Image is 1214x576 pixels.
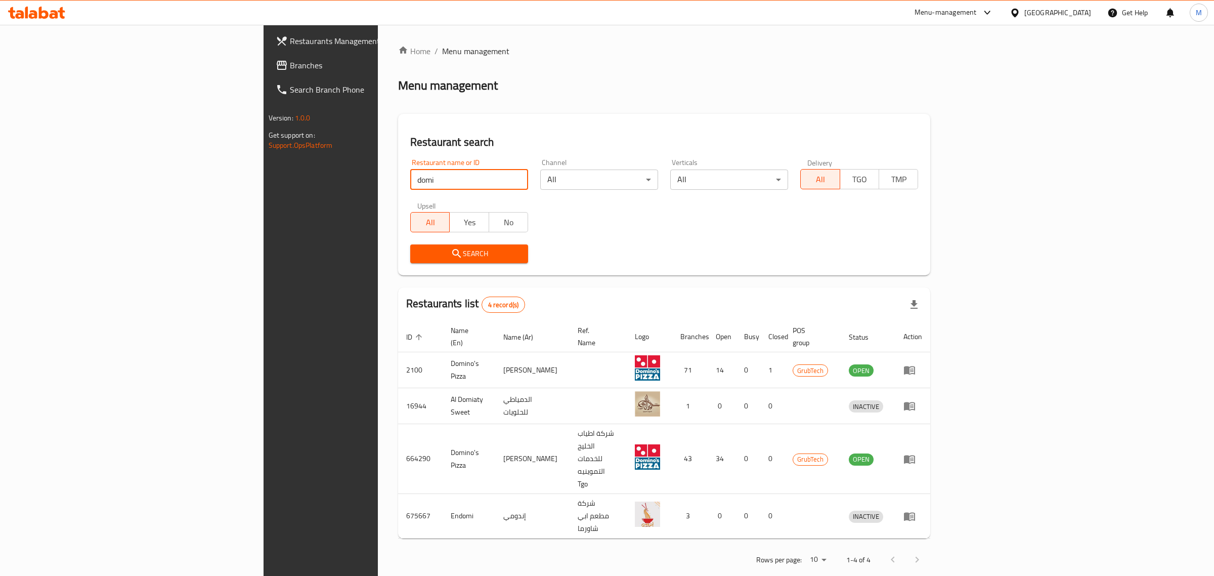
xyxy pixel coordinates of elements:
span: No [493,215,524,230]
td: شركة اطياب الخليج للخدمات التموينيه Tgo [570,424,627,494]
span: Yes [454,215,485,230]
span: INACTIVE [849,511,883,522]
div: Total records count [482,297,526,313]
img: Domino's Pizza [635,444,660,470]
p: 1-4 of 4 [846,554,871,566]
nav: breadcrumb [398,45,930,57]
td: Endomi [443,494,495,539]
h2: Restaurant search [410,135,918,150]
h2: Restaurants list [406,296,525,313]
div: Rows per page: [806,552,830,567]
th: Closed [760,321,785,352]
td: 3 [672,494,708,539]
td: 43 [672,424,708,494]
td: 0 [736,424,760,494]
td: إندومي [495,494,570,539]
span: 1.0.0 [295,111,311,125]
td: شركة مطعم ابي شاورما [570,494,627,539]
button: TMP [879,169,918,189]
td: 1 [672,388,708,424]
span: 4 record(s) [482,300,525,310]
td: [PERSON_NAME] [495,352,570,388]
div: All [540,170,658,190]
button: Yes [449,212,489,232]
span: All [415,215,446,230]
button: All [410,212,450,232]
div: Menu [903,400,922,412]
span: Search [418,248,520,260]
span: POS group [793,324,829,349]
th: Open [708,321,736,352]
div: Menu [903,364,922,376]
div: All [670,170,788,190]
div: OPEN [849,364,874,377]
button: All [800,169,840,189]
td: 0 [736,494,760,539]
div: [GEOGRAPHIC_DATA] [1024,7,1091,18]
div: INACTIVE [849,400,883,413]
td: 14 [708,352,736,388]
img: Al Domiaty Sweet [635,391,660,417]
div: Menu [903,453,922,465]
input: Search for restaurant name or ID.. [410,170,528,190]
td: Domino's Pizza [443,352,495,388]
div: Menu-management [915,7,977,19]
th: Busy [736,321,760,352]
span: Name (En) [451,324,483,349]
td: 0 [736,388,760,424]
a: Support.OpsPlatform [269,139,333,152]
span: GrubTech [793,365,828,377]
a: Branches [268,53,466,77]
span: Get support on: [269,129,315,142]
span: ID [406,331,425,343]
span: GrubTech [793,454,828,465]
span: OPEN [849,365,874,377]
div: INACTIVE [849,511,883,523]
span: TMP [883,172,914,187]
td: [PERSON_NAME] [495,424,570,494]
span: All [805,172,836,187]
table: enhanced table [398,321,930,539]
img: Endomi [635,502,660,527]
button: No [489,212,528,232]
div: Menu [903,510,922,522]
span: Name (Ar) [503,331,546,343]
span: Version: [269,111,293,125]
td: Al Domiaty Sweet [443,388,495,424]
td: 0 [760,424,785,494]
label: Upsell [417,202,436,209]
a: Search Branch Phone [268,77,466,102]
span: Menu management [442,45,509,57]
th: Action [895,321,930,352]
span: INACTIVE [849,401,883,413]
button: TGO [840,169,879,189]
span: Ref. Name [578,324,615,349]
td: 0 [760,388,785,424]
img: Domino's Pizza [635,355,660,381]
td: 71 [672,352,708,388]
td: الدمياطي للحلويات [495,388,570,424]
span: Status [849,331,882,343]
th: Branches [672,321,708,352]
td: Domino's Pizza [443,424,495,494]
span: Search Branch Phone [290,84,458,96]
span: Restaurants Management [290,35,458,47]
td: 0 [708,494,736,539]
td: 1 [760,352,785,388]
button: Search [410,244,528,263]
span: M [1196,7,1202,18]
td: 0 [736,352,760,388]
span: OPEN [849,454,874,465]
td: 34 [708,424,736,494]
th: Logo [627,321,672,352]
label: Delivery [807,159,833,166]
td: 0 [708,388,736,424]
span: Branches [290,59,458,71]
p: Rows per page: [756,554,802,566]
span: TGO [844,172,875,187]
a: Restaurants Management [268,29,466,53]
td: 0 [760,494,785,539]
